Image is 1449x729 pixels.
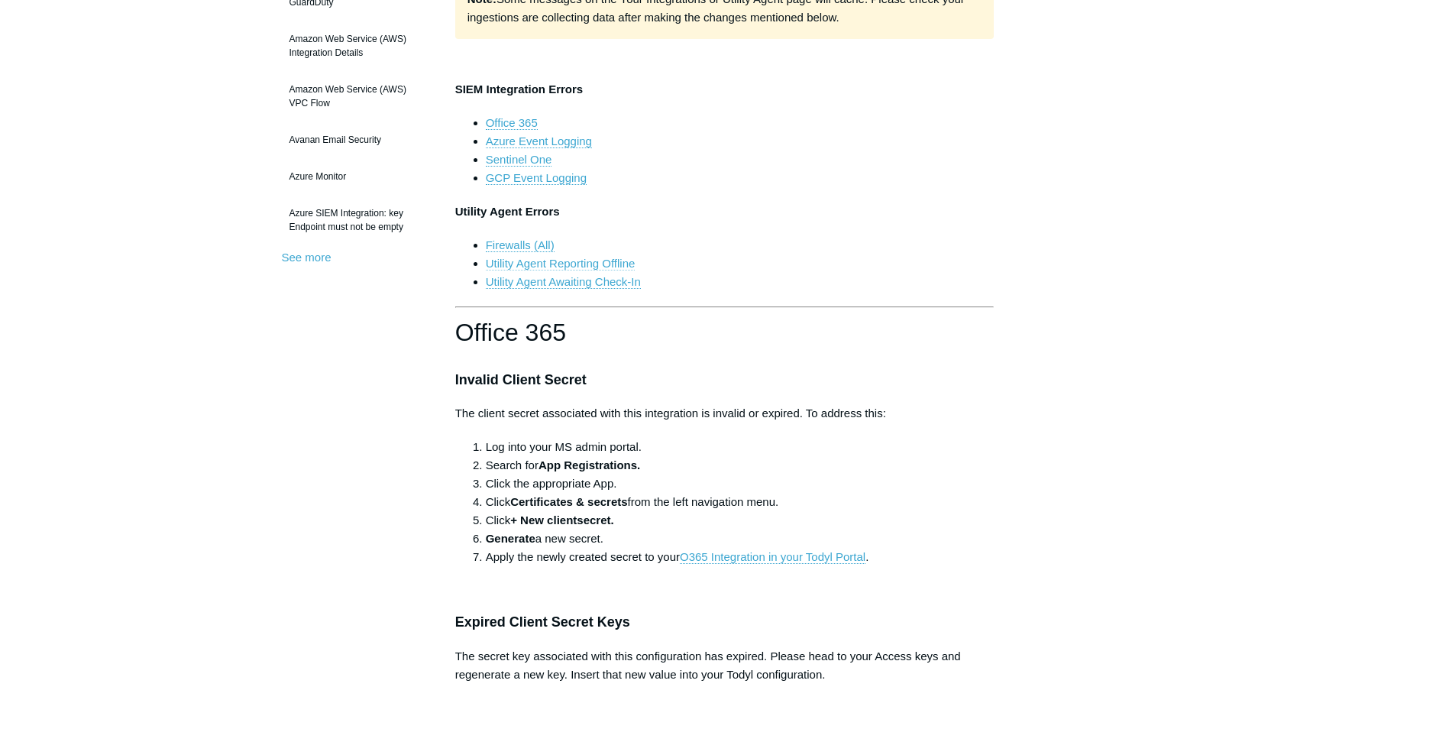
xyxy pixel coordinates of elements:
h1: Office 365 [455,313,995,352]
a: Azure Event Logging [486,134,592,148]
li: Apply the newly created secret to your . [486,548,995,566]
p: The client secret associated with this integration is invalid or expired. To address this: [455,404,995,423]
strong: Certificates & secrets [510,495,627,508]
a: Azure Monitor [282,162,432,191]
li: Click from the left navigation menu. [486,493,995,511]
strong: App Registrations. [539,458,640,471]
a: Sentinel One [486,153,552,167]
strong: secret. [577,514,613,526]
p: The secret key associated with this configuration has expired. Please head to your Access keys an... [455,647,995,684]
strong: + New client [510,514,577,526]
strong: SIEM Integration Errors [455,83,584,96]
a: Utility Agent Reporting Offline [486,257,636,271]
a: O365 Integration in your Todyl Portal [680,550,865,564]
li: Log into your MS admin portal. [486,438,995,456]
a: Avanan Email Security [282,125,432,154]
a: Utility Agent Awaiting Check-In [486,275,641,289]
a: Firewalls (All) [486,238,555,252]
a: GCP Event Logging [486,171,587,185]
li: Click [486,511,995,530]
h3: Invalid Client Secret [455,369,995,391]
a: Amazon Web Service (AWS) VPC Flow [282,75,432,118]
strong: Generate [486,532,535,545]
li: a new secret. [486,530,995,548]
li: Click the appropriate App. [486,475,995,493]
a: Azure SIEM Integration: key Endpoint must not be empty [282,199,432,241]
a: Amazon Web Service (AWS) Integration Details [282,24,432,67]
a: See more [282,251,332,264]
strong: Utility Agent Errors [455,205,560,218]
a: Office 365 [486,116,538,130]
li: Search for [486,456,995,475]
h3: Expired Client Secret Keys [455,611,995,633]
